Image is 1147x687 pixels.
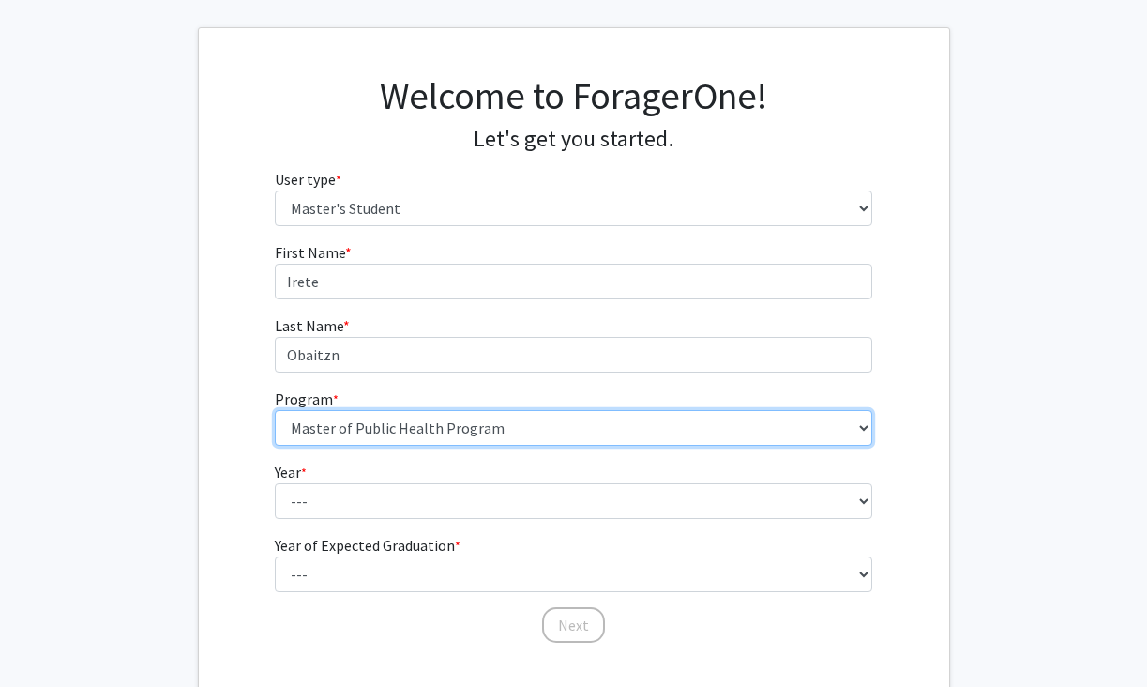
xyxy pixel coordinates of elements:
span: First Name [275,243,345,262]
button: Next [542,607,605,643]
span: Last Name [275,316,343,335]
label: Program [275,388,339,410]
h1: Welcome to ForagerOne! [275,73,872,118]
h4: Let's get you started. [275,126,872,153]
label: Year of Expected Graduation [275,534,460,557]
label: Year [275,461,307,483]
iframe: Chat [14,603,80,673]
label: User type [275,168,341,191]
